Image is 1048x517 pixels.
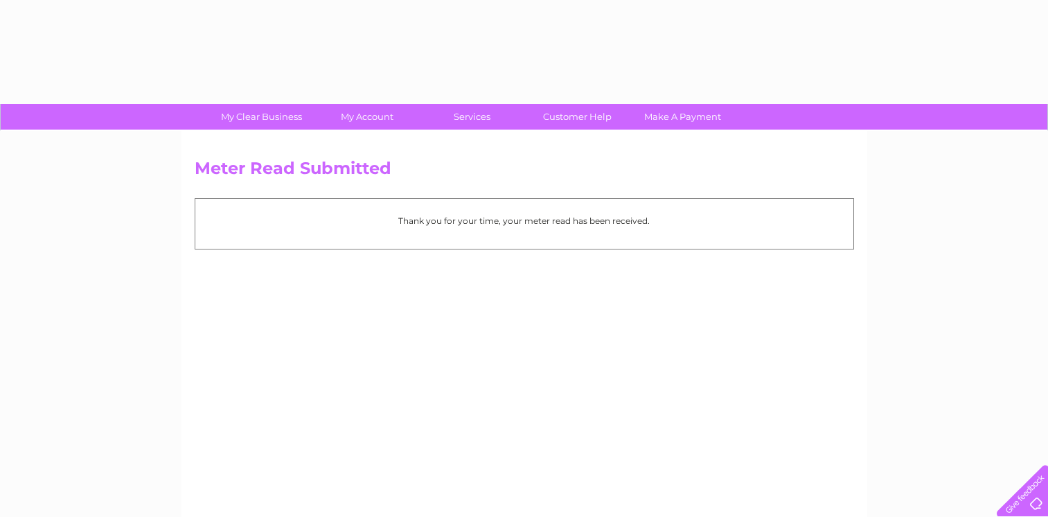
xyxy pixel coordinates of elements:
[415,104,529,130] a: Services
[195,159,854,185] h2: Meter Read Submitted
[520,104,634,130] a: Customer Help
[625,104,740,130] a: Make A Payment
[202,214,846,227] p: Thank you for your time, your meter read has been received.
[310,104,424,130] a: My Account
[204,104,319,130] a: My Clear Business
